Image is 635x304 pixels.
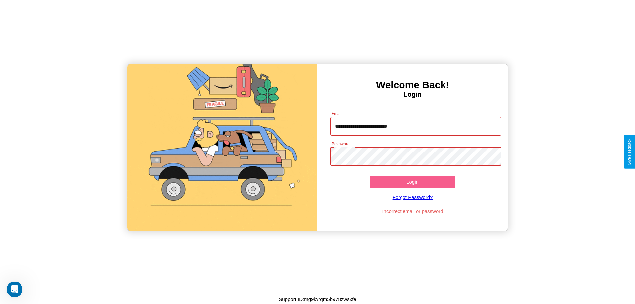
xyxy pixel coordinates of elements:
p: Incorrect email or password [327,207,498,216]
h4: Login [317,91,508,98]
div: Give Feedback [627,139,632,165]
label: Password [332,141,349,147]
h3: Welcome Back! [317,79,508,91]
p: Support ID: mg9kvrqm5b978zwsxfe [279,295,356,304]
img: gif [127,64,317,231]
a: Forgot Password? [327,188,498,207]
button: Login [370,176,455,188]
iframe: Intercom live chat [7,282,22,297]
label: Email [332,111,342,116]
